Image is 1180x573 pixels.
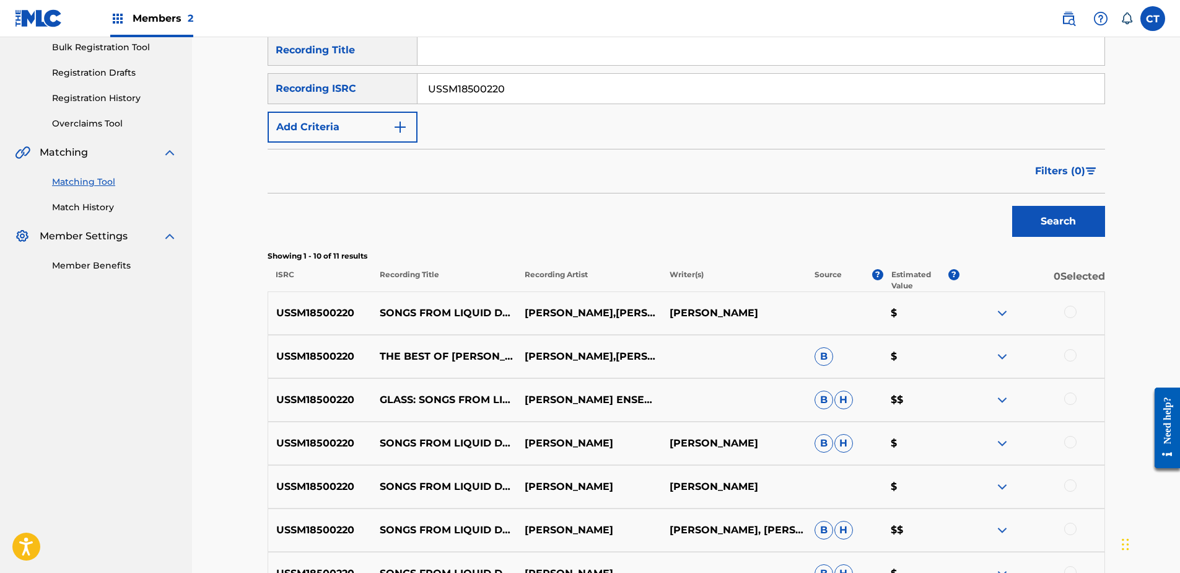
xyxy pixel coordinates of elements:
[883,393,959,407] p: $$
[883,349,959,364] p: $
[268,35,1105,243] form: Search Form
[188,12,193,24] span: 2
[372,306,517,321] p: SONGS FROM LIQUID DAYS: NO. 1, CHANGING OPINION
[662,306,806,321] p: [PERSON_NAME]
[834,521,853,540] span: H
[995,523,1010,538] img: expand
[372,393,517,407] p: GLASS: SONGS FROM LIQUID DAYS - 1. CHANGING OPINION
[834,434,853,453] span: H
[52,259,177,272] a: Member Benefits
[815,521,833,540] span: B
[40,229,128,244] span: Member Settings
[52,41,177,54] a: Bulk Registration Tool
[959,269,1104,291] p: 0 Selected
[1140,6,1165,31] div: User Menu
[517,269,662,291] p: Recording Artist
[517,523,662,538] p: [PERSON_NAME]
[995,479,1010,494] img: expand
[268,112,417,143] button: Add Criteria
[52,66,177,79] a: Registration Drafts
[995,349,1010,364] img: expand
[52,175,177,189] a: Matching Tool
[662,523,806,538] p: [PERSON_NAME], [PERSON_NAME]
[372,479,517,494] p: SONGS FROM LIQUID DAYS: NO. 1, CHANGING OPINION
[815,391,833,409] span: B
[883,523,959,538] p: $$
[662,269,806,291] p: Writer(s)
[1061,11,1076,26] img: search
[133,11,193,25] span: Members
[1122,526,1129,563] div: Drag
[52,117,177,130] a: Overclaims Tool
[40,145,88,160] span: Matching
[995,306,1010,321] img: expand
[1056,6,1081,31] a: Public Search
[662,479,806,494] p: [PERSON_NAME]
[110,11,125,26] img: Top Rightsholders
[815,269,842,291] p: Source
[883,436,959,451] p: $
[834,391,853,409] span: H
[815,347,833,366] span: B
[891,269,948,291] p: Estimated Value
[517,349,662,364] p: [PERSON_NAME],[PERSON_NAME],[PERSON_NAME] ENSEMBLE,[PERSON_NAME],[PERSON_NAME],[PERSON_NAME]
[872,269,883,280] span: ?
[268,436,372,451] p: USSM18500220
[268,349,372,364] p: USSM18500220
[815,434,833,453] span: B
[162,229,177,244] img: expand
[52,201,177,214] a: Match History
[1088,6,1113,31] div: Help
[1086,167,1096,175] img: filter
[52,92,177,105] a: Registration History
[1035,164,1085,179] span: Filters ( 0 )
[517,436,662,451] p: [PERSON_NAME]
[1093,11,1108,26] img: help
[268,393,372,407] p: USSM18500220
[1028,156,1105,187] button: Filters (0)
[517,393,662,407] p: [PERSON_NAME] ENSEMBLE
[15,145,30,160] img: Matching
[393,120,408,135] img: 9d2ae6d4665cec9f34b9.svg
[662,436,806,451] p: [PERSON_NAME]
[948,269,959,280] span: ?
[15,229,30,244] img: Member Settings
[372,349,517,364] p: THE BEST OF [PERSON_NAME]
[372,523,517,538] p: SONGS FROM LIQUID DAYS, 6 SONGS FOR VOICE AND CHAMBER ENSEMBLE - 1.CHANGING OPINION
[995,393,1010,407] img: expand
[268,523,372,538] p: USSM18500220
[1012,206,1105,237] button: Search
[372,436,517,451] p: SONGS FROM LIQUID DAYS: NO. 1, CHANGING OPINION
[517,479,662,494] p: [PERSON_NAME]
[268,251,1105,262] p: Showing 1 - 10 of 11 results
[995,436,1010,451] img: expand
[268,269,372,291] p: ISRC
[1145,378,1180,478] iframe: Resource Center
[517,306,662,321] p: [PERSON_NAME],[PERSON_NAME],[PERSON_NAME],[PERSON_NAME] ENSEMBLE
[1121,12,1133,25] div: Notifications
[883,479,959,494] p: $
[162,145,177,160] img: expand
[268,479,372,494] p: USSM18500220
[371,269,516,291] p: Recording Title
[1118,513,1180,573] iframe: Chat Widget
[883,306,959,321] p: $
[268,306,372,321] p: USSM18500220
[15,9,63,27] img: MLC Logo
